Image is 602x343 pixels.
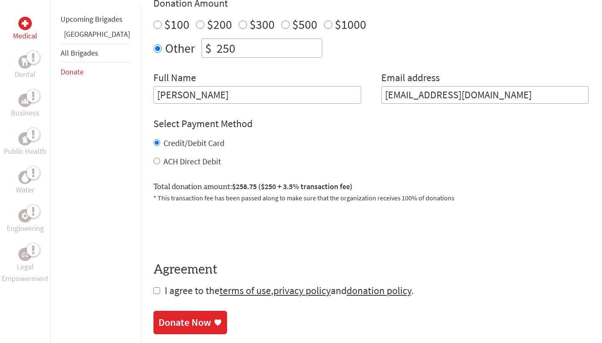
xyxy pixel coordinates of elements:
label: ACH Direct Debit [163,156,221,166]
label: Email address [381,71,440,86]
div: Public Health [18,132,32,146]
a: donation policy [347,284,411,297]
label: $200 [207,16,232,32]
iframe: reCAPTCHA [153,213,281,246]
div: Business [18,94,32,107]
div: Water [18,171,32,184]
a: terms of use [219,284,271,297]
p: Business [11,107,39,119]
p: Engineering [7,223,44,234]
li: Panama [61,28,130,44]
label: $100 [164,16,189,32]
input: Your Email [381,86,589,104]
img: Public Health [22,135,28,143]
a: privacy policy [273,284,331,297]
img: Medical [22,20,28,27]
div: Legal Empowerment [18,248,32,261]
label: Credit/Debit Card [163,138,224,148]
h4: Select Payment Method [153,117,589,131]
a: EngineeringEngineering [7,209,44,234]
li: Upcoming Brigades [61,10,130,28]
img: Legal Empowerment [22,252,28,257]
div: $ [202,39,215,57]
li: Donate [61,63,130,81]
a: WaterWater [16,171,34,196]
label: Full Name [153,71,196,86]
input: Enter Amount [215,39,322,57]
p: Public Health [4,146,46,157]
span: $258.75 ($250 + 3.5% transaction fee) [232,182,352,191]
a: Donate Now [153,311,227,334]
a: MedicalMedical [13,17,37,42]
p: Water [16,184,34,196]
p: Dental [15,69,36,80]
img: Water [22,172,28,182]
p: * This transaction fee has been passed along to make sure that the organization receives 100% of ... [153,193,589,203]
a: All Brigades [61,48,98,58]
a: DentalDental [15,55,36,80]
label: $1000 [335,16,366,32]
p: Medical [13,30,37,42]
a: [GEOGRAPHIC_DATA] [64,29,130,39]
img: Dental [22,58,28,66]
input: Enter Full Name [153,86,361,104]
a: Public HealthPublic Health [4,132,46,157]
a: Legal EmpowermentLegal Empowerment [2,248,48,284]
a: Upcoming Brigades [61,14,122,24]
label: Total donation amount: [153,181,352,193]
p: Legal Empowerment [2,261,48,284]
div: Medical [18,17,32,30]
span: I agree to the , and . [165,284,414,297]
a: Donate [61,67,84,77]
div: Donate Now [158,316,211,329]
img: Business [22,97,28,104]
h4: Agreement [153,262,589,277]
a: BusinessBusiness [11,94,39,119]
label: $500 [292,16,317,32]
img: Engineering [22,212,28,219]
div: Dental [18,55,32,69]
div: Engineering [18,209,32,223]
label: Other [165,38,195,58]
li: All Brigades [61,44,130,63]
label: $300 [250,16,275,32]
